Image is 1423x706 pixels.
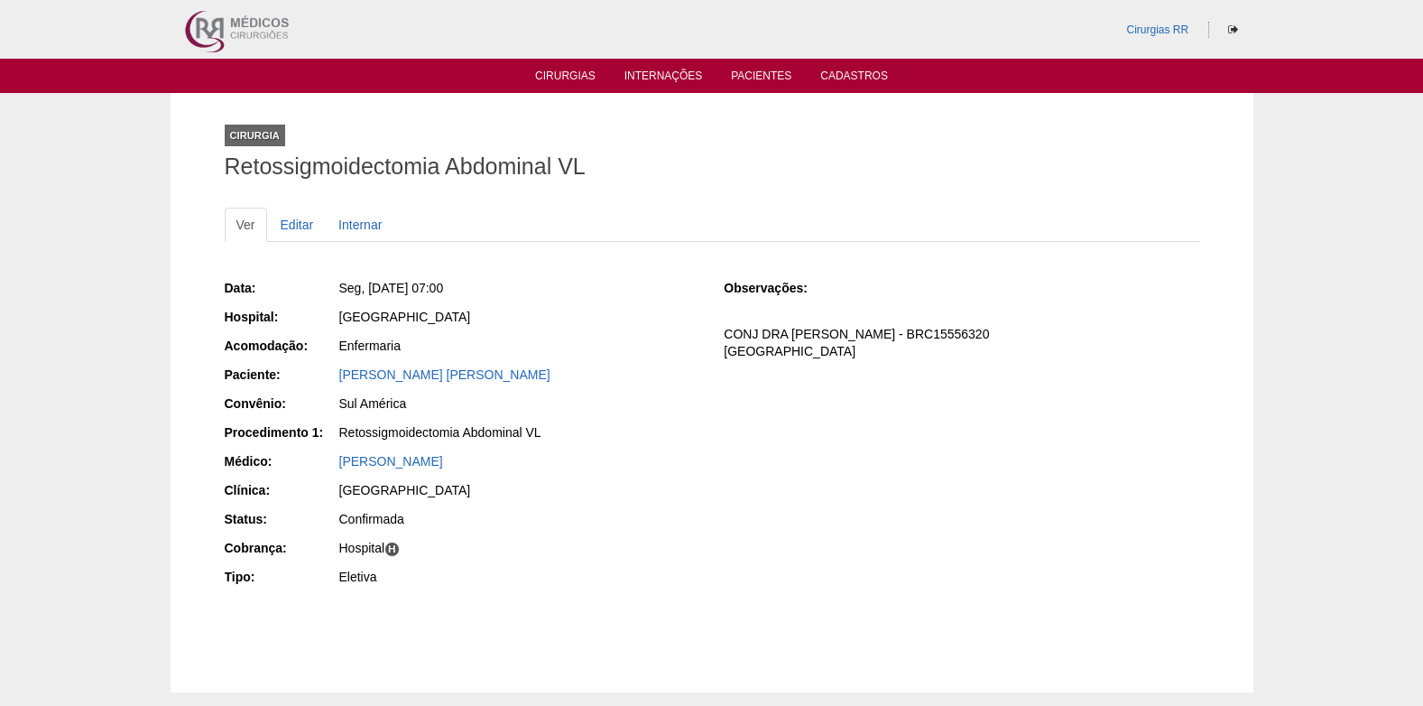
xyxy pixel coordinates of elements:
div: Data: [225,279,337,297]
div: Observações: [724,279,836,297]
div: Eletiva [339,568,699,586]
h1: Retossigmoidectomia Abdominal VL [225,155,1199,178]
div: [GEOGRAPHIC_DATA] [339,481,699,499]
div: Procedimento 1: [225,423,337,441]
div: Hospital: [225,308,337,326]
a: Internações [624,70,703,88]
div: Sul América [339,395,699,413]
a: Cirurgias [535,70,596,88]
div: Enfermaria [339,337,699,355]
div: Tipo: [225,568,337,586]
i: Sair [1228,24,1238,35]
div: Cirurgia [225,125,285,146]
a: Pacientes [731,70,791,88]
p: CONJ DRA [PERSON_NAME] - BRC15556320 [GEOGRAPHIC_DATA] [724,326,1198,360]
div: Acomodação: [225,337,337,355]
div: Clínica: [225,481,337,499]
a: Cadastros [820,70,888,88]
div: Cobrança: [225,539,337,557]
div: Hospital [339,539,699,557]
div: Paciente: [225,366,337,384]
a: [PERSON_NAME] [PERSON_NAME] [339,367,550,382]
a: Ver [225,208,267,242]
div: Convênio: [225,395,337,413]
span: Seg, [DATE] 07:00 [339,281,444,295]
div: Retossigmoidectomia Abdominal VL [339,423,699,441]
div: [GEOGRAPHIC_DATA] [339,308,699,326]
a: Internar [327,208,393,242]
div: Status: [225,510,337,528]
a: [PERSON_NAME] [339,454,443,469]
a: Cirurgias RR [1126,23,1188,36]
div: Confirmada [339,510,699,528]
a: Editar [269,208,326,242]
span: H [384,542,400,557]
div: Médico: [225,452,337,470]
